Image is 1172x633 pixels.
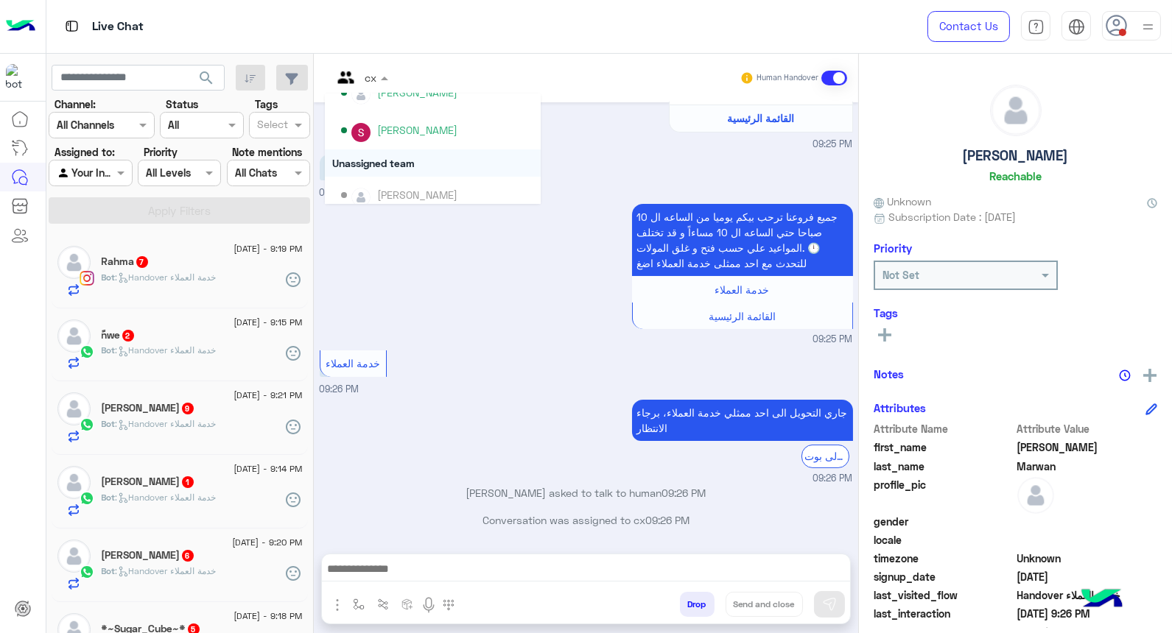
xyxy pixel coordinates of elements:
[377,122,457,138] div: [PERSON_NAME]
[1143,369,1157,382] img: add
[1017,439,1158,455] span: Salah
[1017,477,1054,514] img: defaultAdmin.png
[49,197,310,224] button: Apply Filters
[727,112,794,124] span: القائمة الرئيسية
[102,402,195,414] h5: Mina Sedki
[813,333,853,347] span: 09:25 PM
[232,536,302,549] span: [DATE] - 9:20 PM
[1021,11,1050,42] a: tab
[874,606,1014,621] span: last_interaction
[874,439,1014,455] span: first_name
[320,512,853,528] p: Conversation was assigned to cx
[6,11,35,42] img: Logo
[320,383,359,395] span: 09:26 PM
[325,149,541,177] div: Unassigned team
[326,357,380,369] span: خدمة العملاء
[1139,18,1157,36] img: profile
[662,487,706,499] span: 09:26 PM
[680,592,715,617] button: Drop
[182,550,194,562] span: 6
[116,418,217,429] span: : Handover خدمة العملاء
[1017,532,1158,548] span: null
[715,283,770,296] span: خدمة العملاء
[57,319,91,353] img: defaultAdmin.png
[116,344,217,356] span: : Handover خدمة العملاء
[320,187,359,198] span: 09:25 PM
[116,492,217,503] span: : Handover خدمة العملاء
[377,85,457,100] div: [PERSON_NAME]
[102,272,116,283] span: Bot
[874,306,1157,319] h6: Tags
[632,204,853,276] p: 24/8/2025, 9:25 PM
[63,17,81,35] img: tab
[1017,569,1158,584] span: 2025-08-24T18:25:46.729Z
[396,592,420,616] button: create order
[234,316,302,329] span: [DATE] - 9:15 PM
[377,187,457,202] div: [PERSON_NAME]
[320,485,853,501] p: [PERSON_NAME] asked to talk to human
[371,592,396,616] button: Trigger scenario
[122,330,134,342] span: 2
[102,565,116,576] span: Bot
[1017,514,1158,529] span: null
[232,144,302,160] label: Note mentions
[801,445,849,467] div: الرجوع الى بوت
[57,392,91,425] img: defaultAdmin.png
[927,11,1010,42] a: Contact Us
[57,466,91,499] img: defaultAdmin.png
[874,532,1014,548] span: locale
[874,401,926,414] h6: Attributes
[963,147,1069,164] h5: [PERSON_NAME]
[1028,18,1045,35] img: tab
[182,403,194,414] span: 9
[325,93,541,204] ng-dropdown-panel: Options list
[1017,421,1158,436] span: Attribute Value
[991,85,1041,135] img: defaultAdmin.png
[116,272,217,283] span: : Handover خدمة العملاء
[80,344,94,359] img: WhatsApp
[874,459,1014,474] span: last_name
[347,592,371,616] button: select flow
[57,246,91,279] img: defaultAdmin.png
[1017,606,1158,621] span: 2025-08-24T18:26:03.437Z
[888,209,1016,224] span: Subscription Date : [DATE]
[1119,369,1131,381] img: notes
[102,255,150,268] h5: Rahma
[757,72,818,84] small: Human Handover
[443,599,455,611] img: make a call
[351,85,371,105] img: defaultAdmin.png
[116,565,217,576] span: : Handover خدمة العملاء
[102,329,136,342] h5: ًnwe
[351,188,371,207] img: defaultAdmin.png
[401,598,413,610] img: create order
[874,477,1014,511] span: profile_pic
[182,476,194,488] span: 1
[55,144,115,160] label: Assigned to:
[1017,551,1158,566] span: Unknown
[234,462,302,475] span: [DATE] - 9:14 PM
[813,472,853,486] span: 09:26 PM
[329,596,346,614] img: send attachment
[255,116,288,135] div: Select
[726,592,803,617] button: Send and close
[102,344,116,356] span: Bot
[874,551,1014,566] span: timezone
[874,587,1014,603] span: last_visited_flow
[320,155,367,180] p: 24/8/2025, 9:25 PM
[80,417,94,432] img: WhatsApp
[874,367,904,381] h6: Notes
[234,389,302,402] span: [DATE] - 9:21 PM
[989,169,1042,183] h6: Reachable
[1017,459,1158,474] span: Marwan
[645,514,689,526] span: 09:26 PM
[874,194,931,209] span: Unknown
[234,609,302,623] span: [DATE] - 9:18 PM
[420,596,438,614] img: send voice note
[234,242,302,255] span: [DATE] - 9:19 PM
[80,491,94,506] img: WhatsApp
[874,241,912,255] h6: Priority
[102,492,116,503] span: Bot
[377,598,389,610] img: Trigger scenario
[102,475,195,488] h5: Abdullah Ahmed
[144,144,178,160] label: Priority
